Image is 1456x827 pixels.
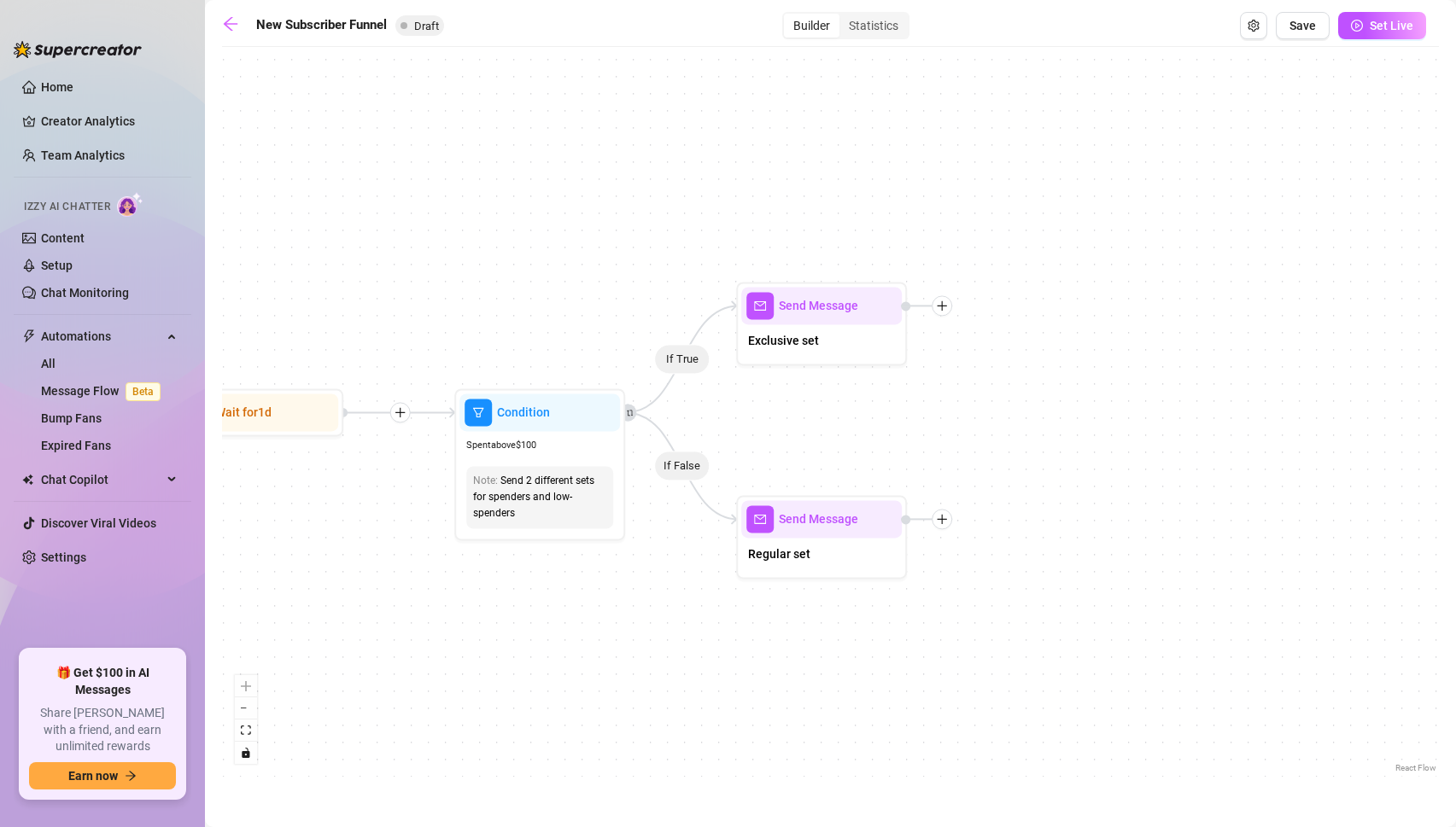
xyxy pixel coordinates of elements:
div: Send 2 different sets for spenders and low-spenders [473,474,606,522]
a: Chat Monitoring [41,286,129,300]
span: Wait for 1d [215,403,272,422]
span: filter [465,399,492,426]
a: React Flow attribution [1395,763,1436,772]
span: Set Live [1370,19,1413,32]
span: plus [936,300,948,312]
img: AI Chatter [117,192,143,217]
span: mail [746,292,774,319]
div: clock-circleWait for1d [172,388,343,436]
a: Bump Fans [41,411,102,425]
span: 🎁 Get $100 in AI Messages [29,665,176,698]
div: filterConditionSpentabove$100Note:Send 2 different sets for spenders and low-spenders [454,388,625,540]
div: React Flow controls [235,675,257,764]
button: zoom out [235,697,257,719]
button: Save Flow [1276,12,1330,39]
span: Automations [41,323,162,350]
span: Exclusive set [748,331,819,350]
a: Discover Viral Videos [41,516,156,530]
a: Message FlowBeta [41,384,167,398]
a: Content [41,231,85,245]
a: All [41,357,56,370]
span: Spent above $ 100 [466,438,536,452]
span: arrow-left [222,15,239,32]
span: plus [395,406,406,418]
span: mail [746,505,774,533]
span: Share [PERSON_NAME] with a friend, and earn unlimited rewards [29,705,176,755]
span: Send Message [779,296,858,315]
button: Earn nowarrow-right [29,762,176,789]
a: Expired Fans [41,439,111,452]
button: Set Live [1338,12,1426,39]
span: thunderbolt [22,329,36,343]
a: Creator Analytics [41,108,178,135]
div: Statistics [839,14,908,38]
g: Edge from eac36a64-5e9b-4cd5-bb3d-d08557d9aab7 to e912c8bf-3647-4b90-83e8-2c1939069bee [626,306,738,412]
button: Open Exit Rules [1240,12,1267,39]
img: Chat Copilot [22,474,33,486]
span: Earn now [68,769,118,783]
a: Settings [41,550,86,564]
a: arrow-left [222,15,248,36]
span: Save [1289,19,1316,32]
span: play-circle [1351,20,1363,32]
div: mailSend MessageExclusive set [736,282,907,365]
div: segmented control [782,12,909,39]
span: Izzy AI Chatter [24,199,110,215]
div: mailSend MessageRegular set [736,495,907,579]
span: retweet [622,409,634,416]
span: plus [936,513,948,525]
span: Beta [126,382,161,401]
span: Send Message [779,510,858,528]
strong: New Subscriber Funnel [256,17,387,32]
span: Draft [414,20,439,32]
a: Setup [41,259,73,272]
span: Regular set [748,545,810,563]
a: Team Analytics [41,149,125,162]
iframe: Intercom live chat [1398,769,1439,810]
button: fit view [235,719,257,742]
img: logo-BBDzfeDw.svg [14,41,142,58]
span: arrow-right [125,770,137,782]
a: Home [41,80,73,94]
button: toggle interactivity [235,742,257,764]
span: Chat Copilot [41,466,162,493]
div: Builder [784,14,839,38]
span: setting [1248,20,1260,32]
span: Condition [497,403,550,422]
g: Edge from eac36a64-5e9b-4cd5-bb3d-d08557d9aab7 to 5e775465-87dc-49ae-998d-929efb7dab01 [626,412,738,519]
